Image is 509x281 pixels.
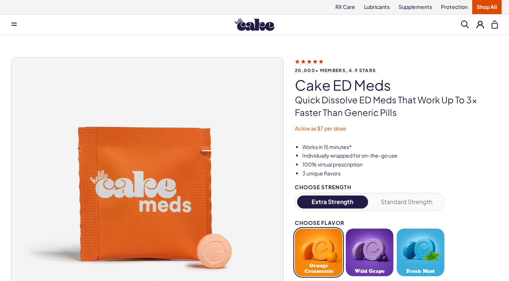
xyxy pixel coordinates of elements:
span: Orange Creamsicle [297,263,340,274]
img: Hello Cake [235,18,274,31]
li: Works in 15 minutes* [302,143,498,151]
button: Extra Strength [297,196,368,209]
span: Fresh Mint [406,268,435,274]
button: Standard Strength [371,196,442,209]
p: Quick dissolve ED Meds that work up to 3x faster than generic pills [295,94,498,119]
p: As low as $7 per dose [295,125,498,132]
span: 20,000+ members, 4.9 stars [295,68,498,73]
h1: Cake ED Meds [295,77,498,93]
div: Choose Strength [295,184,444,190]
li: Individually wrapped for on-the-go use [302,152,498,159]
span: Wild Grape [355,268,384,274]
li: 100% virtual prescription [302,161,498,168]
div: Choose Flavor [295,220,444,226]
li: 3 unique flavors [302,170,498,177]
a: 20,000+ members, 4.9 stars [295,58,498,73]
